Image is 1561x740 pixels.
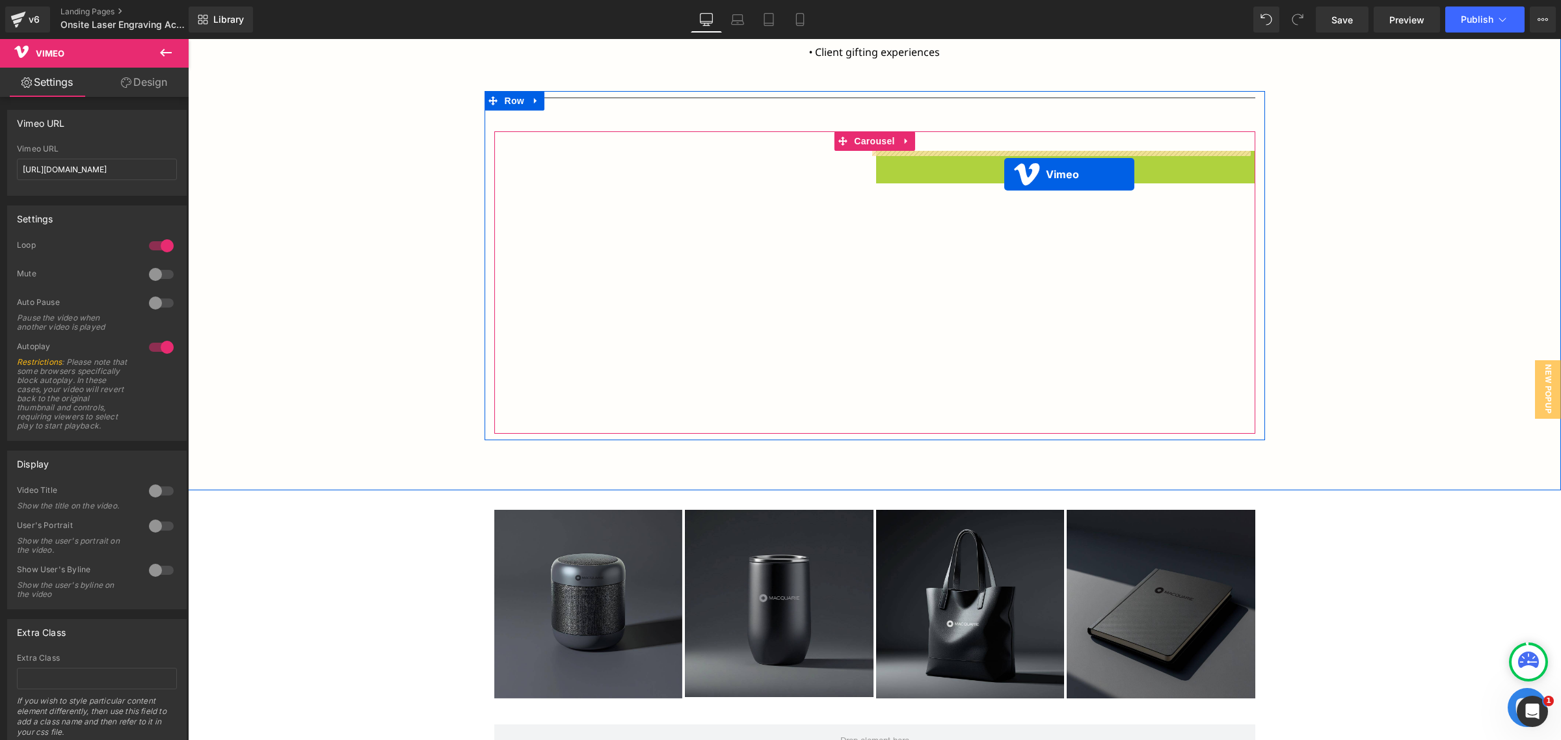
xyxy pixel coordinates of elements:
a: Mobile [784,7,816,33]
a: Landing Pages [60,7,210,17]
span: Library [213,14,244,25]
a: Laptop [722,7,753,33]
button: More [1530,7,1556,33]
a: New Library [189,7,253,33]
a: v6 [5,7,50,33]
div: User's Portrait [17,520,136,534]
span: Row [314,52,340,72]
button: Publish [1445,7,1525,33]
div: Show User's Byline [17,564,136,578]
div: Show the title on the video. [17,501,134,510]
div: Show the user's portrait on the video. [17,536,134,555]
button: Redo [1285,7,1311,33]
div: Loop [17,240,136,254]
a: Expand / Collapse [710,92,727,112]
div: Autoplay [17,341,136,355]
div: Settings [17,206,53,224]
span: 1 [1543,696,1554,706]
span: Preview [1389,13,1424,27]
iframe: Intercom live chat [1517,696,1548,727]
span: Publish [1461,14,1493,25]
div: Vimeo URL [17,144,177,153]
div: Extra Class [17,620,66,638]
button: Undo [1253,7,1279,33]
span: Carousel [663,92,710,112]
div: : Please note that some browsers specifically block autoplay. In these cases, your video will rev... [17,358,134,430]
span: Onsite Laser Engraving Activation [60,20,185,30]
div: Extra Class [17,654,177,663]
a: Desktop [691,7,722,33]
div: Mute [17,269,136,282]
span: New Popup [1347,321,1373,380]
a: Expand / Collapse [340,52,356,72]
inbox-online-store-chat: Shopify online store chat [1316,649,1363,691]
span: Save [1331,13,1353,27]
div: Show the user's byline on the video [17,581,134,599]
a: Preview [1374,7,1440,33]
div: Auto Pause [17,297,136,311]
div: Video Title [17,485,136,499]
div: Vimeo URL [17,111,65,129]
font: • Client gifting experiences [621,6,752,20]
a: Tablet [753,7,784,33]
a: Restrictions [17,357,62,367]
a: Design [97,68,191,97]
div: v6 [26,11,42,28]
div: Pause the video when another video is played [17,313,134,332]
span: Vimeo [36,48,64,59]
div: Display [17,451,49,469]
